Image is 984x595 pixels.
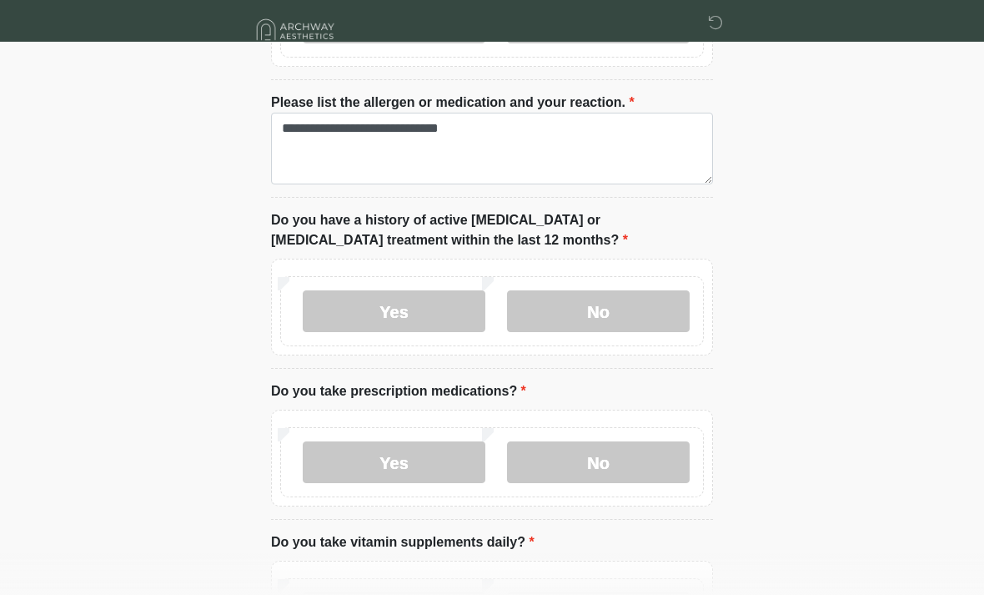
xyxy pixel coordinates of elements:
[254,13,338,47] img: Archway Aesthetics Logo
[507,290,690,332] label: No
[271,210,713,250] label: Do you have a history of active [MEDICAL_DATA] or [MEDICAL_DATA] treatment within the last 12 mon...
[507,441,690,483] label: No
[271,532,535,552] label: Do you take vitamin supplements daily?
[303,290,485,332] label: Yes
[303,441,485,483] label: Yes
[271,93,635,113] label: Please list the allergen or medication and your reaction.
[271,381,526,401] label: Do you take prescription medications?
